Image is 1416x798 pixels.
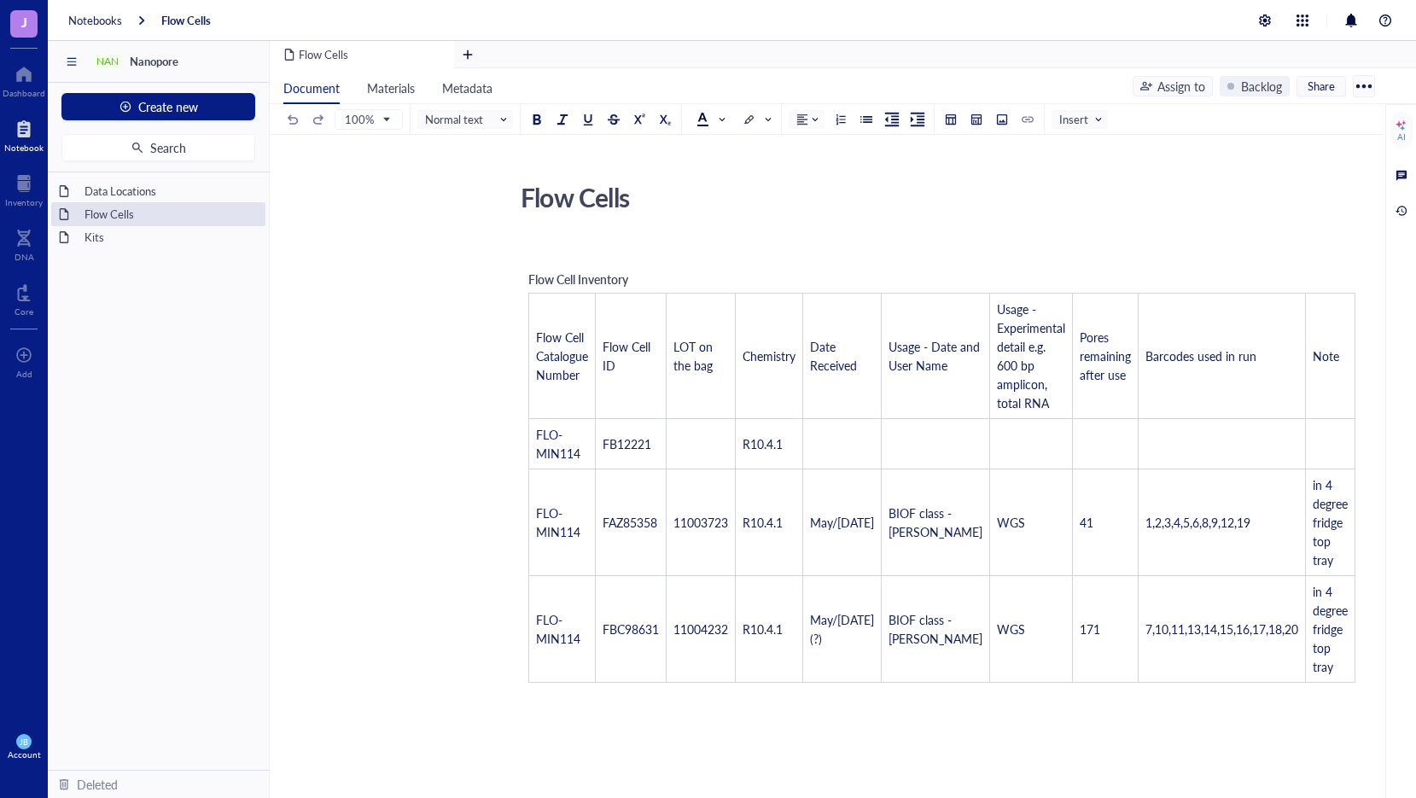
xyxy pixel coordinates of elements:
a: Flow Cells [161,13,211,28]
span: Date Received [810,338,857,374]
span: FAZ85358 [603,514,657,531]
a: DNA [15,224,34,262]
span: 1,2,3,4,5,6,8,9,12,19 [1145,514,1250,531]
span: Nanopore [130,53,178,69]
span: Create new [138,100,198,114]
span: JB [20,737,27,747]
span: Pores remaining after use [1080,329,1134,383]
span: Flow Cell ID [603,338,654,374]
span: Insert [1059,112,1104,127]
span: WGS [997,514,1025,531]
div: Backlog [1241,77,1282,96]
div: Data Locations [77,179,259,203]
span: FLO-MIN114 [536,504,580,540]
span: Usage - Date and User Name [889,338,983,374]
div: Core [15,306,33,317]
span: WGS [997,620,1025,638]
span: Share [1308,79,1335,94]
span: in 4 degree fridge top tray [1313,476,1351,568]
span: Chemistry [743,347,795,364]
span: Usage - Experimental detail e.g. 600 bp amplicon, total RNA [997,300,1069,411]
div: Deleted [77,775,118,794]
span: Search [150,141,186,154]
span: J [21,11,27,32]
span: Flow Cell Inventory [528,271,628,288]
span: 11003723 [673,514,728,531]
div: Notebook [4,143,44,153]
span: Flow Cell Catalogue Number [536,329,591,383]
span: FLO-MIN114 [536,426,580,462]
span: Materials [367,79,415,96]
div: Add [16,369,32,379]
button: Create new [61,93,255,120]
div: Flow Cells [513,176,1121,218]
span: Barcodes used in run [1145,347,1256,364]
span: 100% [345,112,389,127]
div: Flow Cells [77,202,259,226]
span: 41 [1080,514,1093,531]
span: 7,10,11,13,14,15,16,17,18,20 [1145,620,1298,638]
a: Core [15,279,33,317]
span: Note [1313,347,1339,364]
div: DNA [15,252,34,262]
div: Kits [77,225,259,249]
span: R10.4.1 [743,435,783,452]
button: Search [61,134,255,161]
span: FB12221 [603,435,651,452]
span: FBC98631 [603,620,659,638]
span: LOT on the bag [673,338,716,374]
div: Dashboard [3,88,45,98]
span: May/[DATE](?) [810,611,874,647]
div: NAN [96,55,119,67]
span: Document [283,79,340,96]
span: R10.4.1 [743,514,783,531]
div: Assign to [1157,77,1205,96]
span: in 4 degree fridge top tray [1313,583,1351,675]
a: Notebooks [68,13,122,28]
span: Normal text [425,112,509,127]
a: Dashboard [3,61,45,98]
button: Share [1297,76,1346,96]
span: May/[DATE] [810,514,874,531]
span: 171 [1080,620,1100,638]
a: Notebook [4,115,44,153]
span: R10.4.1 [743,620,783,638]
a: Inventory [5,170,43,207]
div: Inventory [5,197,43,207]
span: BIOF class - [PERSON_NAME] [889,611,982,647]
div: Account [8,749,41,760]
span: 11004232 [673,620,728,638]
span: Metadata [442,79,492,96]
span: BIOF class - [PERSON_NAME] [889,504,982,540]
span: FLO-MIN114 [536,611,580,647]
div: AI [1397,131,1406,142]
